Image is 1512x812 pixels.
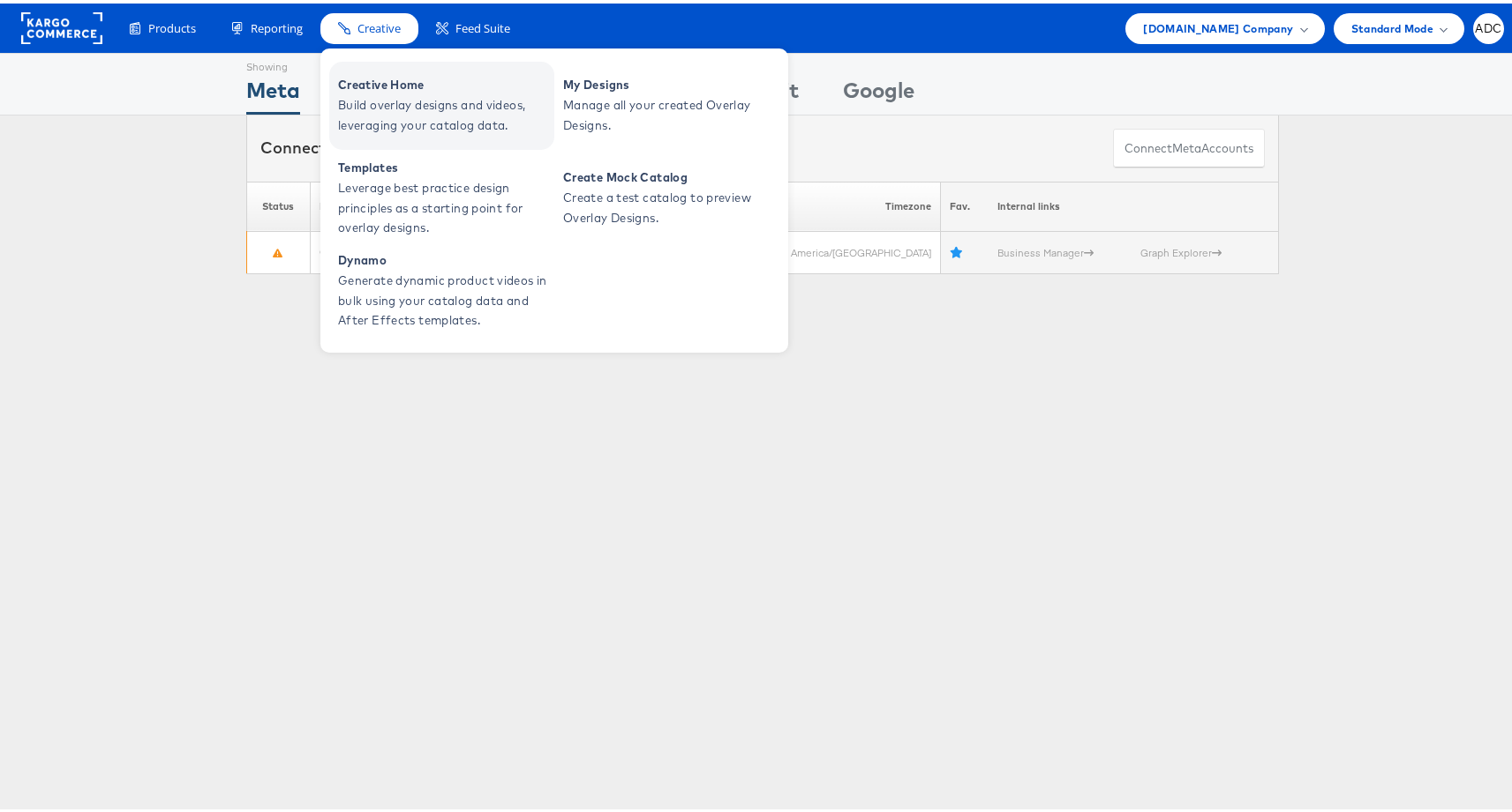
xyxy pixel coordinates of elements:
[329,151,554,239] a: Templates Leverage best practice design principles as a starting point for overlay designs.
[338,267,550,327] span: Generate dynamic product videos in bulk using your catalog data and After Effects templates.
[843,71,914,111] div: Google
[1143,16,1293,34] span: [DOMAIN_NAME] Company
[554,151,779,239] a: Create Mock Catalog Create a test catalog to preview Overlay Designs.
[997,242,1094,256] a: Business Manager
[1172,137,1201,153] span: meta
[338,92,550,132] span: Build overlay designs and videos, leveraging your catalog data.
[246,50,300,71] div: Showing
[247,178,311,228] th: Status
[741,178,940,228] th: Timezone
[554,58,779,146] a: My Designs Manage all your created Overlay Designs.
[455,17,510,34] span: Feed Suite
[563,164,775,184] span: Create Mock Catalog
[329,243,554,332] a: Dynamo Generate dynamic product videos in bulk using your catalog data and After Effects templates.
[251,17,303,34] span: Reporting
[260,133,455,156] div: Connected accounts
[741,228,940,271] td: America/[GEOGRAPHIC_DATA]
[563,71,775,92] span: My Designs
[338,175,550,235] span: Leverage best practice design principles as a starting point for overlay designs.
[148,17,196,34] span: Products
[563,92,775,132] span: Manage all your created Overlay Designs.
[357,17,401,34] span: Creative
[1475,19,1501,31] span: ADC
[246,71,300,111] div: Meta
[329,58,554,146] a: Creative Home Build overlay designs and videos, leveraging your catalog data.
[338,154,550,175] span: Templates
[338,247,550,267] span: Dynamo
[563,184,775,225] span: Create a test catalog to preview Overlay Designs.
[338,71,550,92] span: Creative Home
[1351,16,1433,34] span: Standard Mode
[1140,242,1222,256] a: Graph Explorer
[1113,125,1265,165] button: ConnectmetaAccounts
[320,242,438,255] a: CARS_ACQ_HIGH INTENT
[310,178,534,228] th: Name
